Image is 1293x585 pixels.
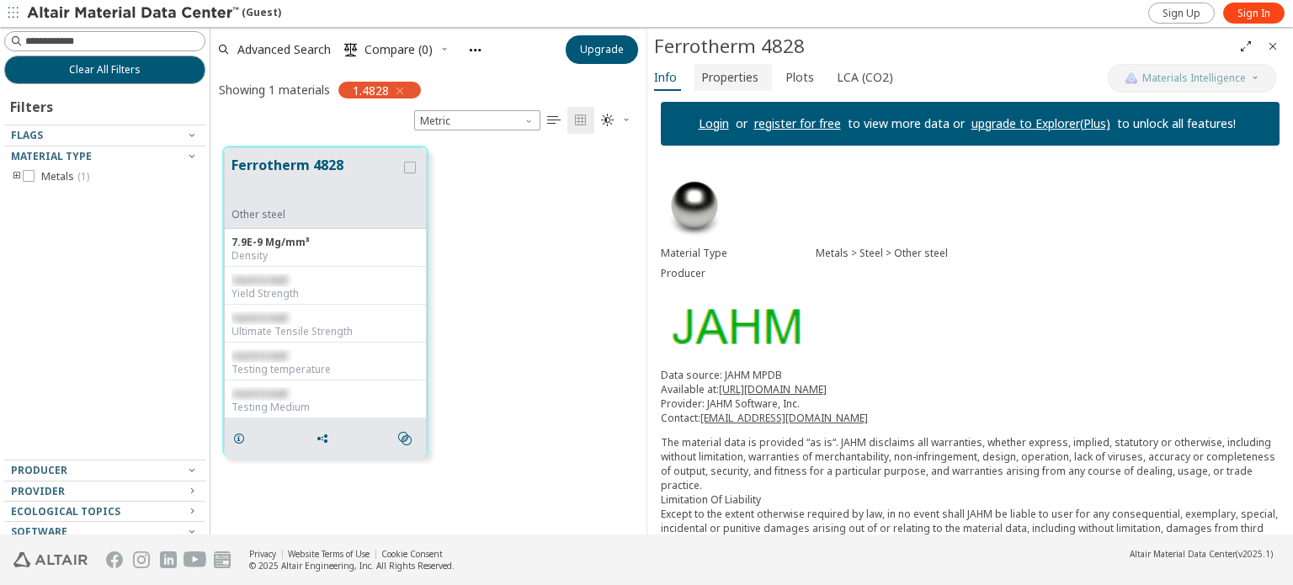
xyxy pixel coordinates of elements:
[4,56,205,84] button: Clear All Filters
[661,173,728,240] img: Material Type Image
[547,114,561,127] i: 
[391,422,426,455] button: Similar search
[353,82,389,98] span: 1.4828
[69,63,141,77] span: Clear All Filters
[1142,72,1246,85] span: Materials Intelligence
[231,249,419,263] div: Density
[237,44,331,56] span: Advanced Search
[381,548,443,560] a: Cookie Consent
[754,115,841,131] a: register for free
[398,432,412,445] i: 
[661,368,1280,425] p: Data source: JAHM MPDB Available at: Provider: JAHM Software, Inc. Contact:
[700,411,868,425] a: [EMAIL_ADDRESS][DOMAIN_NAME]
[210,134,646,535] div: grid
[566,35,638,64] button: Upgrade
[4,522,205,542] button: Software
[654,33,1232,60] div: Ferrotherm 4828
[11,128,43,142] span: Flags
[1237,7,1270,20] span: Sign In
[1110,115,1242,132] p: to unlock all features!
[249,560,455,572] div: © 2025 Altair Engineering, Inc. All Rights Reserved.
[231,287,419,300] div: Yield Strength
[11,504,120,519] span: Ecological Topics
[661,267,816,280] div: Producer
[1163,7,1200,20] span: Sign Up
[231,208,401,221] div: Other steel
[699,115,729,131] a: Login
[231,311,287,325] span: restricted
[11,463,67,477] span: Producer
[1130,548,1236,560] span: Altair Material Data Center
[231,325,419,338] div: Ultimate Tensile Strength
[11,170,23,183] i: toogle group
[414,110,540,130] div: Unit System
[580,43,624,56] span: Upgrade
[231,401,419,414] div: Testing Medium
[231,386,287,401] span: restricted
[654,64,677,91] span: Info
[594,107,638,134] button: Theme
[540,107,567,134] button: Table View
[344,43,358,56] i: 
[4,146,205,167] button: Material Type
[785,64,814,91] span: Plots
[719,382,827,396] a: [URL][DOMAIN_NAME]
[1232,33,1259,60] button: Full Screen
[231,273,287,287] span: restricted
[601,114,615,127] i: 
[41,170,89,183] span: Metals
[4,481,205,502] button: Provider
[249,548,276,560] a: Privacy
[1130,548,1273,560] div: (v2025.1)
[11,524,67,539] span: Software
[77,169,89,183] span: ( 1 )
[231,155,401,208] button: Ferrotherm 4828
[225,422,260,455] button: Details
[567,107,594,134] button: Tile View
[1108,64,1276,93] button: AI CopilotMaterials Intelligence
[971,115,1110,131] a: upgrade to Explorer(Plus)
[414,110,540,130] span: Metric
[1259,33,1286,60] button: Close
[729,115,754,132] p: or
[231,236,419,249] div: 7.9E-9 Mg/mm³
[701,64,758,91] span: Properties
[661,247,816,260] div: Material Type
[661,297,809,354] img: Logo - Provider
[837,64,893,91] span: LCA (CO2)
[219,82,330,98] div: Showing 1 materials
[4,84,61,125] div: Filters
[1148,3,1215,24] a: Sign Up
[11,149,92,163] span: Material Type
[1223,3,1285,24] a: Sign In
[11,484,65,498] span: Provider
[27,5,281,22] div: (Guest)
[661,435,1280,564] p: The material data is provided “as is“. JAHM disclaims all warranties, whether express, implied, s...
[1125,72,1138,85] img: AI Copilot
[4,125,205,146] button: Flags
[288,548,370,560] a: Website Terms of Use
[4,460,205,481] button: Producer
[574,114,588,127] i: 
[231,363,419,376] div: Testing temperature
[13,552,88,567] img: Altair Engineering
[27,5,242,22] img: Altair Material Data Center
[231,348,287,363] span: restricted
[841,115,971,132] p: to view more data or
[364,44,433,56] span: Compare (0)
[816,247,1280,260] div: Metals > Steel > Other steel
[308,422,343,455] button: Share
[4,502,205,522] button: Ecological Topics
